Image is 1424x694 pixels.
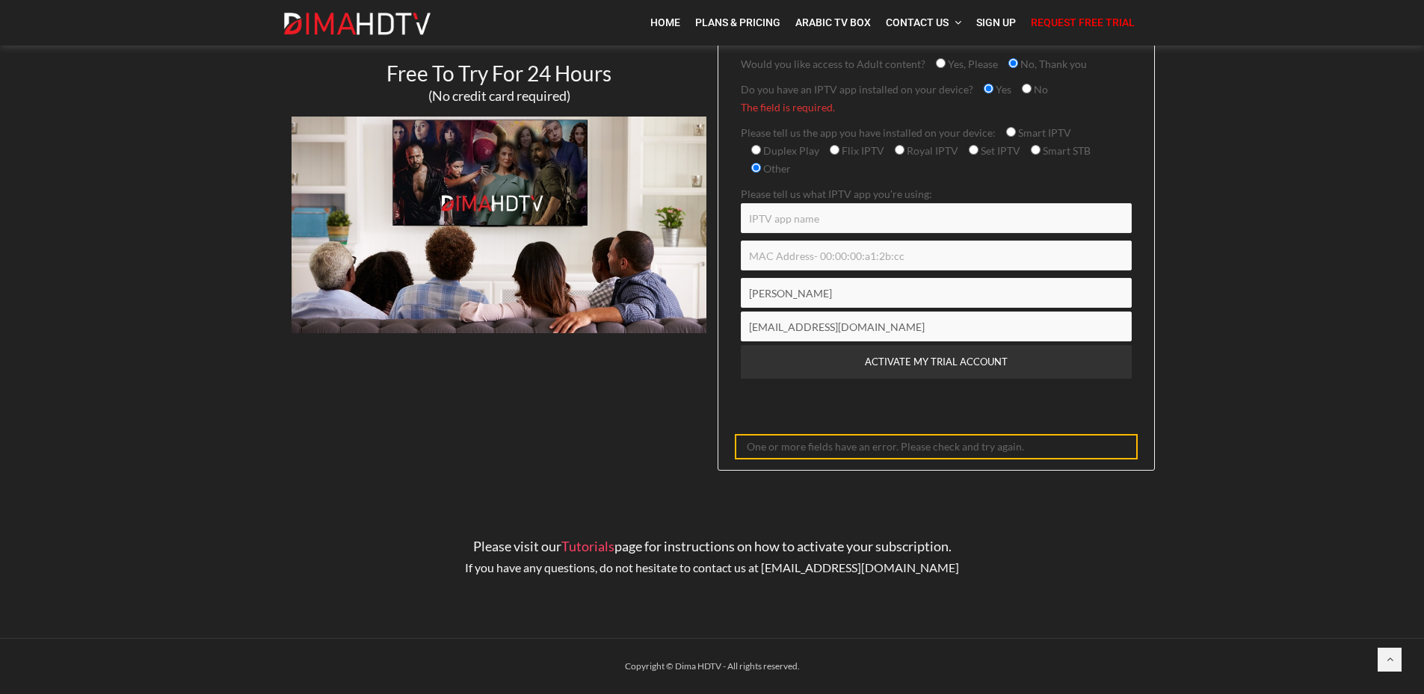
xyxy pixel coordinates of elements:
span: Plans & Pricing [695,16,780,28]
span: Please visit our page for instructions on how to activate your subscription. [473,538,952,554]
span: Smart IPTV [1016,126,1071,139]
input: No, Thank you [1008,58,1018,68]
input: Royal IPTV [895,145,904,155]
span: Yes, Please [946,58,998,70]
a: Contact Us [878,7,969,38]
p: Do you have an IPTV app installed on your device? [741,81,1132,117]
span: Royal IPTV [904,144,958,157]
input: ACTIVATE MY TRIAL ACCOUNT [741,345,1132,379]
input: Email [741,312,1132,341]
p: Please tell us what IPTV app you're using: [741,185,1132,233]
span: Contact Us [886,16,949,28]
span: (No credit card required) [428,87,570,104]
p: Please tell us the app you have installed on your device: [741,124,1132,178]
span: Other [761,162,791,175]
input: Set IPTV [969,145,978,155]
input: MAC Address- 00:00:00:a1:2b:cc [741,241,1132,270]
a: Plans & Pricing [688,7,788,38]
span: Duplex Play [761,144,819,157]
a: Sign Up [969,7,1023,38]
a: Home [643,7,688,38]
span: Request Free Trial [1031,16,1135,28]
input: Name [741,278,1132,308]
span: If you have any questions, do not hesitate to contact us at [EMAIL_ADDRESS][DOMAIN_NAME] [465,560,959,574]
input: Other [751,163,761,173]
span: Flix IPTV [839,144,884,157]
a: Arabic TV Box [788,7,878,38]
input: No [1022,84,1032,93]
input: Yes [984,84,993,93]
input: IPTV app name [741,203,1132,233]
span: Free To Try For 24 Hours [386,61,611,86]
p: Would you like access to Adult content? [741,55,1132,73]
span: Smart STB [1041,144,1091,157]
input: Smart IPTV [1006,127,1016,137]
input: Smart STB [1031,145,1041,155]
a: Tutorials [561,538,614,554]
input: Duplex Play [751,145,761,155]
span: Sign Up [976,16,1016,28]
span: Arabic TV Box [795,16,871,28]
span: The field is required. [741,99,1132,117]
div: Copyright © Dima HDTV - All rights reserved. [275,657,1150,675]
a: Back to top [1378,648,1402,672]
span: No, Thank you [1018,58,1087,70]
span: Yes [993,83,1011,96]
div: One or more fields have an error. Please check and try again. [735,434,1138,459]
input: Flix IPTV [830,145,839,155]
a: Request Free Trial [1023,7,1142,38]
span: Set IPTV [978,144,1020,157]
img: Dima HDTV [283,12,432,36]
span: No [1032,83,1048,96]
span: Home [650,16,680,28]
input: Yes, Please [936,58,946,68]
